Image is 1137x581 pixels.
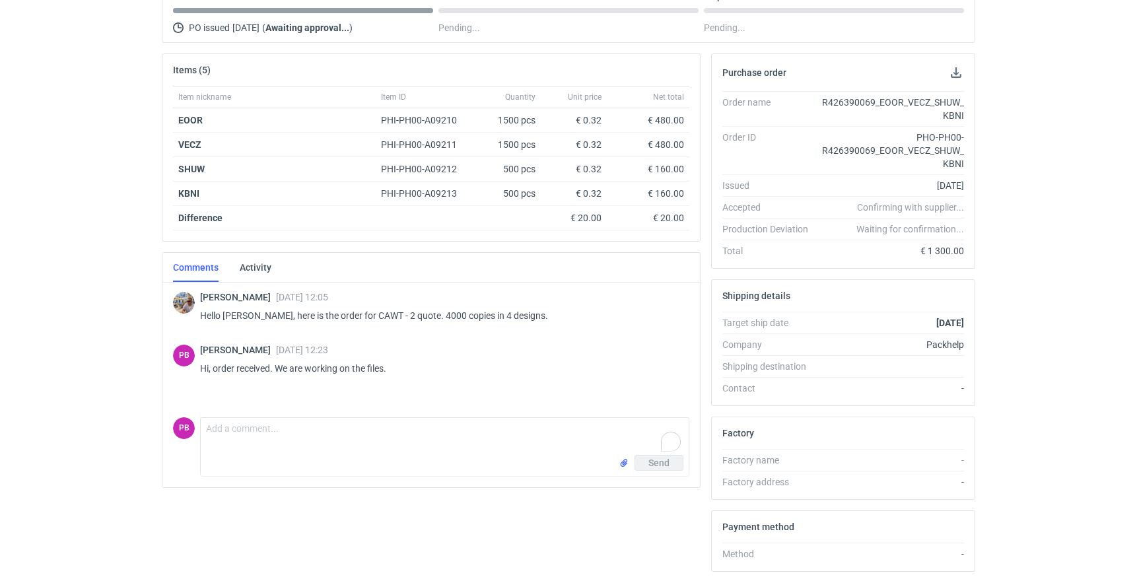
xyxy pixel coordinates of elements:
[475,157,541,182] div: 500 pcs
[173,345,195,366] div: Paulius Bukšnys
[819,179,964,192] div: [DATE]
[173,253,219,282] a: Comments
[475,182,541,206] div: 500 pcs
[568,92,602,102] span: Unit price
[546,211,602,224] div: € 20.00
[704,20,964,36] div: Pending...
[612,114,684,127] div: € 480.00
[546,162,602,176] div: € 0.32
[722,201,819,214] div: Accepted
[648,458,670,467] span: Send
[635,455,683,471] button: Send
[722,522,794,532] h2: Payment method
[265,22,349,33] strong: Awaiting approval...
[722,454,819,467] div: Factory name
[819,454,964,467] div: -
[856,222,964,236] em: Waiting for confirmation...
[722,316,819,329] div: Target ship date
[381,138,469,151] div: PHI-PH00-A09211
[819,131,964,170] div: PHO-PH00-R426390069_EOOR_VECZ_SHUW_KBNI
[200,360,679,376] p: Hi, order received. We are working on the files.
[546,138,602,151] div: € 0.32
[178,92,231,102] span: Item nickname
[178,213,223,223] strong: Difference
[381,187,469,200] div: PHI-PH00-A09213
[173,417,195,439] div: Paulius Bukšnys
[505,92,535,102] span: Quantity
[381,114,469,127] div: PHI-PH00-A09210
[276,292,328,302] span: [DATE] 12:05
[612,211,684,224] div: € 20.00
[722,338,819,351] div: Company
[200,308,679,324] p: Hello [PERSON_NAME], here is the order for CAWT - 2 quote. 4000 copies in 4 designs.
[722,475,819,489] div: Factory address
[200,345,276,355] span: [PERSON_NAME]
[857,202,964,213] em: Confirming with supplier...
[819,382,964,395] div: -
[948,65,964,81] button: Download PO
[612,138,684,151] div: € 480.00
[173,417,195,439] figcaption: PB
[381,92,406,102] span: Item ID
[262,22,265,33] span: (
[173,292,195,314] img: Michał Palasek
[173,65,211,75] h2: Items (5)
[653,92,684,102] span: Net total
[722,547,819,561] div: Method
[722,222,819,236] div: Production Deviation
[722,290,790,301] h2: Shipping details
[819,96,964,122] div: R426390069_EOOR_VECZ_SHUW_KBNI
[201,418,689,455] textarea: To enrich screen reader interactions, please activate Accessibility in Grammarly extension settings
[612,162,684,176] div: € 160.00
[722,96,819,122] div: Order name
[178,115,203,125] strong: EOOR
[612,187,684,200] div: € 160.00
[819,338,964,351] div: Packhelp
[546,114,602,127] div: € 0.32
[936,318,964,328] strong: [DATE]
[475,108,541,133] div: 1500 pcs
[178,139,201,150] strong: VECZ
[722,382,819,395] div: Contact
[722,244,819,257] div: Total
[546,187,602,200] div: € 0.32
[819,244,964,257] div: € 1 300.00
[722,131,819,170] div: Order ID
[722,67,786,78] h2: Purchase order
[173,345,195,366] figcaption: PB
[178,188,199,199] strong: KBNI
[349,22,353,33] span: )
[438,20,480,36] span: Pending...
[200,292,276,302] span: [PERSON_NAME]
[240,253,271,282] a: Activity
[178,164,205,174] strong: SHUW
[819,547,964,561] div: -
[722,428,754,438] h2: Factory
[381,162,469,176] div: PHI-PH00-A09212
[819,475,964,489] div: -
[232,20,259,36] span: [DATE]
[173,20,433,36] div: PO issued
[475,133,541,157] div: 1500 pcs
[722,360,819,373] div: Shipping destination
[276,345,328,355] span: [DATE] 12:23
[722,179,819,192] div: Issued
